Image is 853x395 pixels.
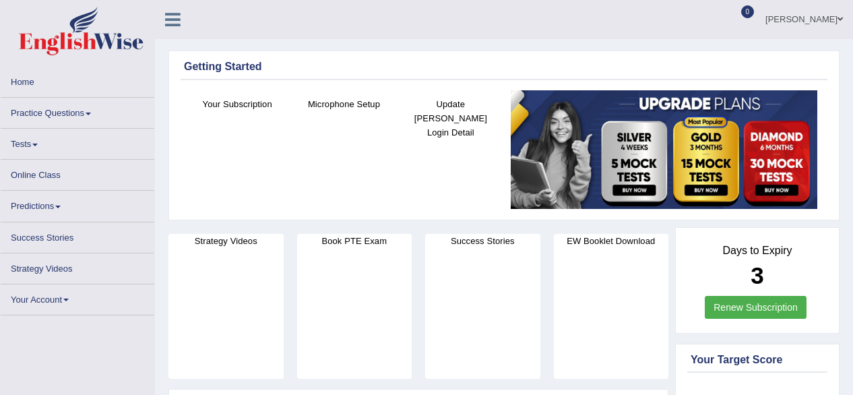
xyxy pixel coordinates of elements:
[511,90,817,209] img: small5.jpg
[1,222,154,249] a: Success Stories
[1,284,154,311] a: Your Account
[1,191,154,217] a: Predictions
[705,296,807,319] a: Renew Subscription
[425,234,540,248] h4: Success Stories
[1,253,154,280] a: Strategy Videos
[554,234,669,248] h4: EW Booklet Download
[691,245,824,257] h4: Days to Expiry
[741,5,755,18] span: 0
[168,234,284,248] h4: Strategy Videos
[297,234,412,248] h4: Book PTE Exam
[691,352,824,368] div: Your Target Score
[191,97,284,111] h4: Your Subscription
[1,160,154,186] a: Online Class
[404,97,497,140] h4: Update [PERSON_NAME] Login Detail
[1,129,154,155] a: Tests
[184,59,824,75] div: Getting Started
[1,98,154,124] a: Practice Questions
[297,97,390,111] h4: Microphone Setup
[751,262,763,288] b: 3
[1,67,154,93] a: Home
